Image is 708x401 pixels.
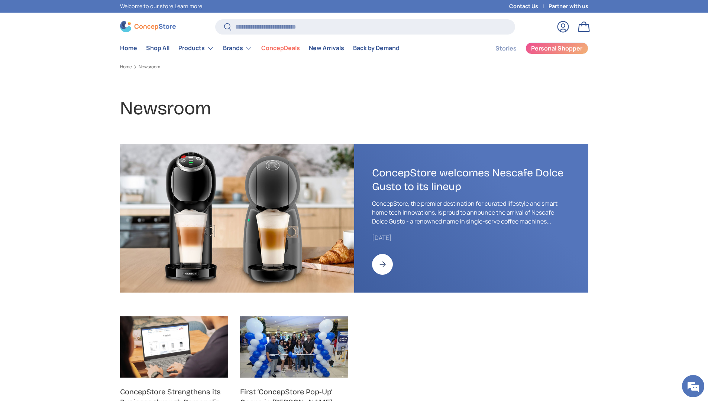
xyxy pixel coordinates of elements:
a: Home [120,65,132,69]
nav: Secondary [478,41,588,56]
a: Brands [223,41,252,56]
a: Newsroom [139,65,160,69]
a: ConcepStore welcomes Nescafe Dolce Gusto to its lineup [372,166,563,193]
a: Personal Shopper [526,42,588,54]
img: https://concepstore.ph/ [120,316,228,377]
summary: Brands [219,41,257,56]
img: https://concepstore.ph/collections/new-arrivals [120,144,354,293]
h1: Newsroom [120,97,588,120]
a: Home [120,41,137,55]
a: Back by Demand [353,41,400,55]
a: Shop All [146,41,169,55]
a: ConcepDeals [261,41,300,55]
summary: Products [174,41,219,56]
a: Contact Us [509,2,549,10]
img: ConcepStore [120,21,176,32]
nav: Breadcrumbs [120,63,588,70]
a: Partner with us [549,2,588,10]
a: Learn more [175,3,202,10]
a: Products [178,41,214,56]
p: Welcome to our store. [120,2,202,10]
span: Personal Shopper [531,45,582,51]
a: New Arrivals [309,41,344,55]
img: concepstore.ph-physical-pop-up-store-grand-opening-at-ayala-feliz-pr-article [240,316,348,377]
a: Stories [495,41,517,56]
nav: Primary [120,41,400,56]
